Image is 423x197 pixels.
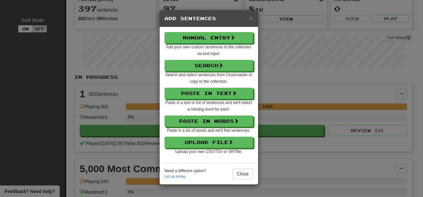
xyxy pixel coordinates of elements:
small: Paste in a text or list of sentences and we'll select a missing word for each. [166,100,252,112]
small: Add your own custom sentences to the collection via text input. [166,45,251,56]
button: Manual Entry [165,32,253,43]
button: Close [249,15,253,22]
a: Let us know [165,174,185,179]
button: Search [165,60,253,71]
h5: Add Sentences [165,15,253,22]
button: Paste in Text [165,88,253,99]
small: Search and select sentences from Clozemaster to copy to the collection. [165,73,252,84]
small: Upload your own CSV/TSV or SRT file. [175,149,242,154]
button: Paste in Words [165,116,253,127]
span: × [249,14,253,22]
small: Need a different option? . [165,168,207,179]
button: Upload File [165,137,253,148]
small: Paste in a list of words and we'll find sentences. [167,128,250,133]
button: Close [233,168,253,179]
